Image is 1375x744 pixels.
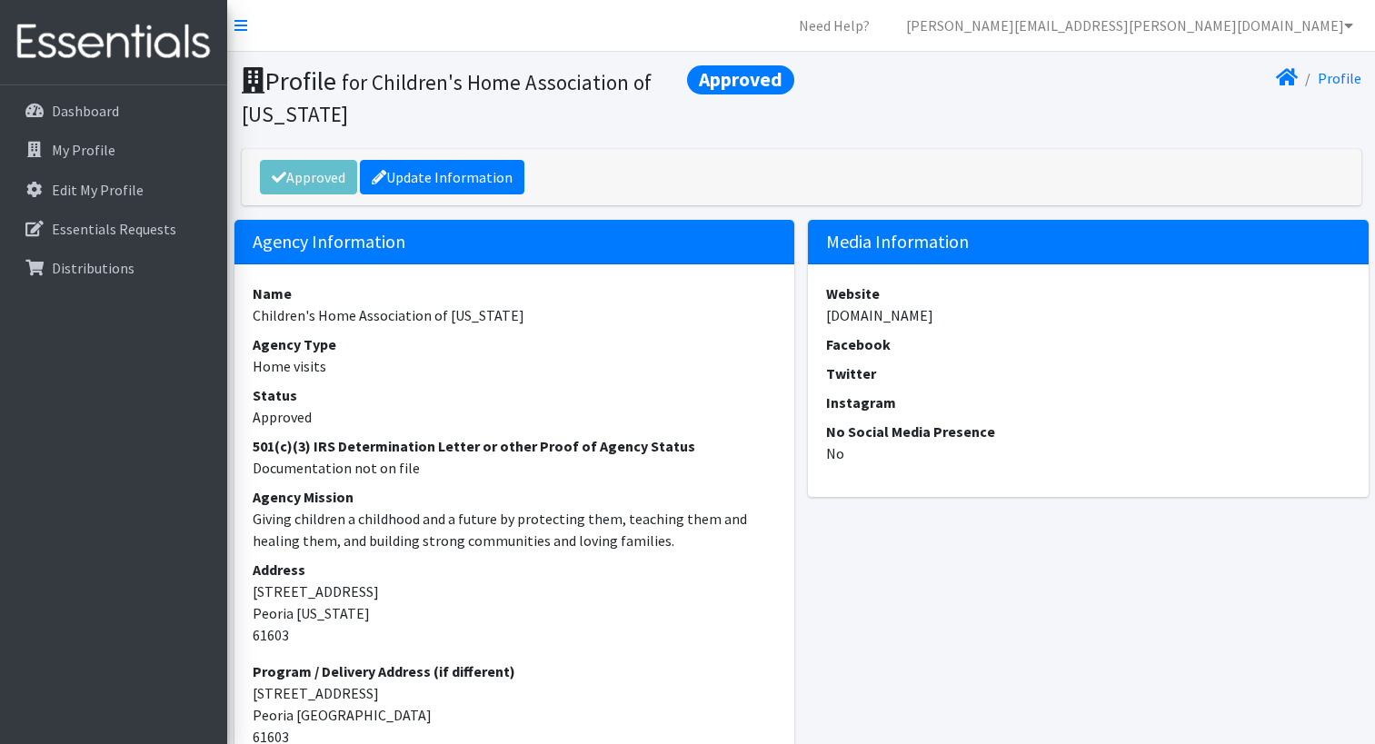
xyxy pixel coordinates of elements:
[1318,69,1361,87] a: Profile
[253,457,777,479] dd: Documentation not on file
[253,508,777,551] dd: Giving children a childhood and a future by protecting them, teaching them and healing them, and ...
[687,65,794,94] span: Approved
[253,384,777,406] dt: Status
[826,304,1350,326] dd: [DOMAIN_NAME]
[7,132,220,168] a: My Profile
[360,160,524,194] a: Update Information
[253,283,777,304] dt: Name
[52,181,144,199] p: Edit My Profile
[253,333,777,355] dt: Agency Type
[7,211,220,247] a: Essentials Requests
[253,560,305,579] strong: Address
[7,250,220,286] a: Distributions
[253,662,515,680] strong: Program / Delivery Address (if different)
[892,7,1368,44] a: [PERSON_NAME][EMAIL_ADDRESS][PERSON_NAME][DOMAIN_NAME]
[253,559,777,646] address: [STREET_ADDRESS] Peoria [US_STATE] 61603
[826,442,1350,464] dd: No
[253,486,777,508] dt: Agency Mission
[234,220,795,264] h5: Agency Information
[826,392,1350,413] dt: Instagram
[826,333,1350,355] dt: Facebook
[7,172,220,208] a: Edit My Profile
[52,259,135,277] p: Distributions
[253,304,777,326] dd: Children's Home Association of [US_STATE]
[253,435,777,457] dt: 501(c)(3) IRS Determination Letter or other Proof of Agency Status
[253,406,777,428] dd: Approved
[242,65,795,128] h1: Profile
[826,421,1350,442] dt: No Social Media Presence
[52,220,176,238] p: Essentials Requests
[826,283,1350,304] dt: Website
[52,102,119,120] p: Dashboard
[826,362,1350,384] dt: Twitter
[253,355,777,377] dd: Home visits
[242,69,652,127] small: for Children's Home Association of [US_STATE]
[808,220,1369,264] h5: Media Information
[52,141,115,159] p: My Profile
[7,93,220,129] a: Dashboard
[7,12,220,73] img: HumanEssentials
[784,7,884,44] a: Need Help?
